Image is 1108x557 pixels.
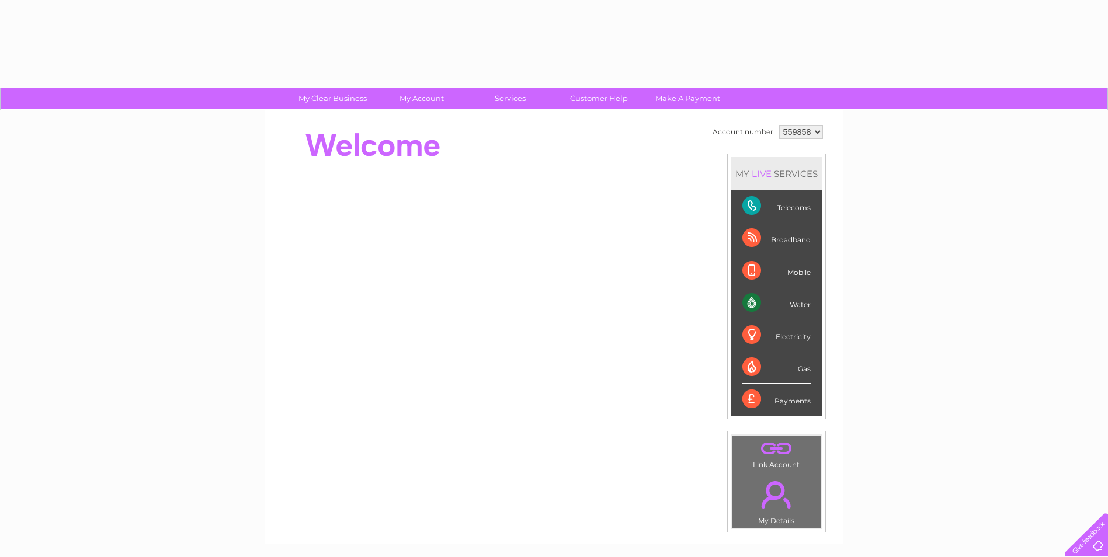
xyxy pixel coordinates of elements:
td: Link Account [731,435,822,472]
div: MY SERVICES [731,157,822,190]
div: Gas [742,351,811,384]
a: . [735,438,818,459]
td: Account number [710,122,776,142]
a: My Account [373,88,470,109]
div: Mobile [742,255,811,287]
a: Make A Payment [640,88,736,109]
td: My Details [731,471,822,528]
div: Telecoms [742,190,811,222]
div: Electricity [742,319,811,351]
a: Services [462,88,558,109]
div: Water [742,287,811,319]
div: Broadband [742,222,811,255]
div: Payments [742,384,811,415]
div: LIVE [749,168,774,179]
a: . [735,474,818,515]
a: My Clear Business [284,88,381,109]
a: Customer Help [551,88,647,109]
